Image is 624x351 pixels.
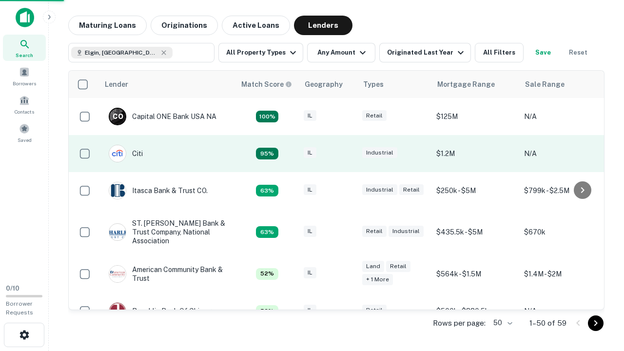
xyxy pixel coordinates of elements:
[431,71,519,98] th: Mortgage Range
[527,43,559,62] button: Save your search to get updates of matches that match your search criteria.
[3,91,46,117] a: Contacts
[222,16,290,35] button: Active Loans
[519,209,607,255] td: $670k
[519,71,607,98] th: Sale Range
[18,136,32,144] span: Saved
[109,224,126,240] img: picture
[431,135,519,172] td: $1.2M
[519,255,607,292] td: $1.4M - $2M
[519,135,607,172] td: N/A
[362,305,387,316] div: Retail
[363,78,384,90] div: Types
[109,108,216,125] div: Capital ONE Bank USA NA
[256,226,278,238] div: Capitalize uses an advanced AI algorithm to match your search with the best lender. The match sco...
[256,111,278,122] div: Capitalize uses an advanced AI algorithm to match your search with the best lender. The match sco...
[109,182,126,199] img: picture
[256,305,278,317] div: Capitalize uses an advanced AI algorithm to match your search with the best lender. The match sco...
[3,35,46,61] a: Search
[362,261,384,272] div: Land
[235,71,299,98] th: Capitalize uses an advanced AI algorithm to match your search with the best lender. The match sco...
[241,79,292,90] div: Capitalize uses an advanced AI algorithm to match your search with the best lender. The match sco...
[489,316,514,330] div: 50
[85,48,158,57] span: Elgin, [GEOGRAPHIC_DATA], [GEOGRAPHIC_DATA]
[362,274,393,285] div: + 1 more
[519,292,607,330] td: N/A
[431,172,519,209] td: $250k - $5M
[16,8,34,27] img: capitalize-icon.png
[475,43,524,62] button: All Filters
[304,226,316,237] div: IL
[16,51,33,59] span: Search
[305,78,343,90] div: Geography
[525,78,565,90] div: Sale Range
[519,172,607,209] td: $799k - $2.5M
[109,303,126,319] img: picture
[109,145,126,162] img: picture
[256,185,278,196] div: Capitalize uses an advanced AI algorithm to match your search with the best lender. The match sco...
[109,182,208,199] div: Itasca Bank & Trust CO.
[357,71,431,98] th: Types
[68,16,147,35] button: Maturing Loans
[304,267,316,278] div: IL
[113,112,123,122] p: C O
[99,71,235,98] th: Lender
[294,16,352,35] button: Lenders
[588,315,604,331] button: Go to next page
[307,43,375,62] button: Any Amount
[387,47,467,58] div: Originated Last Year
[431,209,519,255] td: $435.5k - $5M
[304,110,316,121] div: IL
[389,226,424,237] div: Industrial
[362,226,387,237] div: Retail
[386,261,410,272] div: Retail
[362,110,387,121] div: Retail
[519,98,607,135] td: N/A
[15,108,34,116] span: Contacts
[362,147,397,158] div: Industrial
[304,305,316,316] div: IL
[109,302,215,320] div: Republic Bank Of Chicago
[362,184,397,195] div: Industrial
[304,184,316,195] div: IL
[431,98,519,135] td: $125M
[304,147,316,158] div: IL
[437,78,495,90] div: Mortgage Range
[109,145,143,162] div: Citi
[109,265,226,283] div: American Community Bank & Trust
[379,43,471,62] button: Originated Last Year
[109,266,126,282] img: picture
[105,78,128,90] div: Lender
[399,184,424,195] div: Retail
[299,71,357,98] th: Geography
[431,255,519,292] td: $564k - $1.5M
[13,79,36,87] span: Borrowers
[218,43,303,62] button: All Property Types
[151,16,218,35] button: Originations
[6,285,19,292] span: 0 / 10
[256,148,278,159] div: Capitalize uses an advanced AI algorithm to match your search with the best lender. The match sco...
[256,268,278,280] div: Capitalize uses an advanced AI algorithm to match your search with the best lender. The match sco...
[575,273,624,320] iframe: Chat Widget
[3,119,46,146] a: Saved
[3,63,46,89] a: Borrowers
[529,317,566,329] p: 1–50 of 59
[6,300,33,316] span: Borrower Requests
[433,317,486,329] p: Rows per page:
[563,43,594,62] button: Reset
[431,292,519,330] td: $500k - $880.5k
[241,79,290,90] h6: Match Score
[109,219,226,246] div: ST. [PERSON_NAME] Bank & Trust Company, National Association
